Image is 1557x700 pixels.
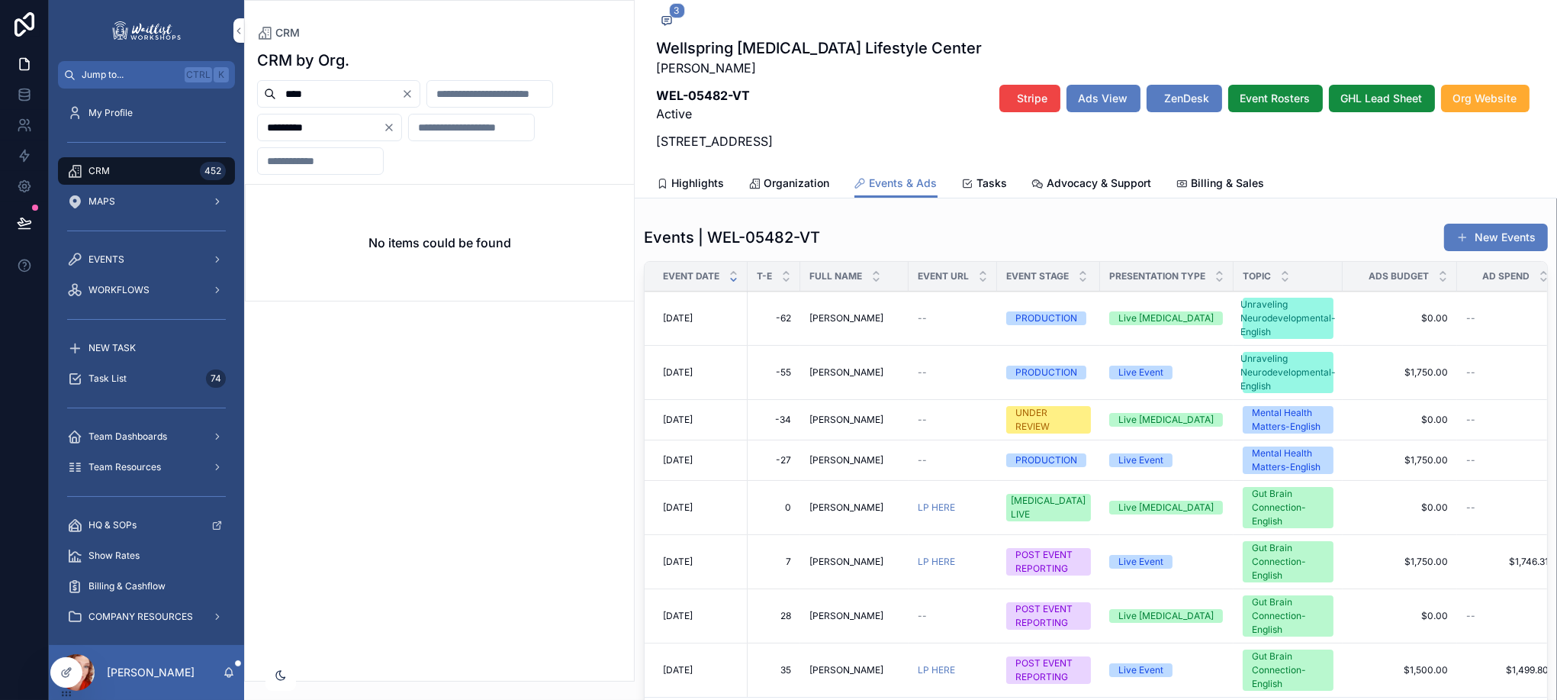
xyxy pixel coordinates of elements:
span: -27 [757,454,791,466]
button: GHL Lead Sheet [1329,85,1435,112]
a: [PERSON_NAME] [809,664,899,676]
span: Ads Budget [1369,270,1429,282]
a: POST EVENT REPORTING [1006,548,1091,576]
button: Clear [401,88,420,100]
span: Tasks [977,176,1008,191]
a: -- [1466,312,1549,324]
div: Live [MEDICAL_DATA] [1118,311,1214,325]
span: -- [918,366,927,379]
p: [PERSON_NAME] [657,59,983,77]
a: $1,750.00 [1352,366,1448,379]
a: COMPANY RESOURCES [58,603,235,631]
span: GHL Lead Sheet [1341,91,1423,106]
a: Mental Health Matters-English [1243,406,1333,434]
span: [DATE] [663,664,693,676]
a: $1,500.00 [1352,664,1448,676]
div: 74 [206,369,226,388]
span: Stripe [1018,91,1048,106]
span: CRM [275,25,300,40]
span: T-E [757,270,772,282]
div: Mental Health Matters-English [1252,447,1324,474]
a: LP HERE [918,664,955,676]
a: Advocacy & Support [1032,169,1152,200]
span: CRM [88,165,110,177]
a: EVENTS [58,246,235,273]
div: PRODUCTION [1015,453,1077,467]
span: Billing & Sales [1192,176,1265,191]
a: Live [MEDICAL_DATA] [1109,413,1224,427]
a: $0.00 [1352,312,1448,324]
a: [DATE] [663,610,738,622]
a: WORKFLOWS [58,276,235,304]
a: Unraveling Neurodevelopmental-English [1243,352,1333,393]
span: -- [1466,502,1475,514]
a: POST EVENT REPORTING [1006,656,1091,684]
h1: CRM by Org. [257,50,349,71]
span: -- [918,454,927,466]
a: Live [MEDICAL_DATA] [1109,501,1224,515]
a: Tasks [962,169,1008,200]
span: Ctrl [185,67,212,82]
a: -- [1466,610,1549,622]
p: Active [657,86,983,123]
div: Live Event [1118,663,1163,677]
span: 0 [757,502,791,514]
a: 7 [757,556,791,568]
span: -- [918,312,927,324]
div: Gut Brain Connection-English [1252,650,1324,691]
button: New Events [1444,224,1548,251]
button: ZenDesk [1147,85,1222,112]
div: PRODUCTION [1015,311,1077,325]
span: -- [1466,414,1475,426]
a: [PERSON_NAME] [809,610,899,622]
a: -- [918,366,988,379]
p: [STREET_ADDRESS] [657,132,983,150]
span: Event Rosters [1240,91,1311,106]
button: Clear [383,121,401,134]
a: Team Resources [58,453,235,481]
a: Live [MEDICAL_DATA] [1109,609,1224,623]
a: -34 [757,414,791,426]
div: Gut Brain Connection-English [1252,541,1324,582]
span: [DATE] [663,454,693,466]
span: -- [1466,454,1475,466]
span: Organization [764,176,830,191]
span: WORKFLOWS [88,284,150,296]
a: Live Event [1109,366,1224,379]
a: LP HERE [918,556,988,568]
a: Gut Brain Connection-English [1243,541,1333,582]
a: Task List74 [58,365,235,392]
span: My Profile [88,107,133,119]
span: -- [918,610,927,622]
a: [DATE] [663,556,738,568]
span: [DATE] [663,366,693,379]
a: $0.00 [1352,414,1448,426]
div: Unraveling Neurodevelopmental-English [1240,298,1336,339]
span: Show Rates [88,550,140,562]
span: [PERSON_NAME] [809,610,883,622]
span: [PERSON_NAME] [809,414,883,426]
a: LP HERE [918,556,955,567]
span: [PERSON_NAME] [809,366,883,379]
span: ZenDesk [1165,91,1210,106]
a: -- [1466,454,1549,466]
a: HQ & SOPs [58,511,235,539]
span: Advocacy & Support [1047,176,1152,191]
div: Live [MEDICAL_DATA] [1118,413,1214,427]
span: $0.00 [1352,610,1448,622]
a: Events & Ads [854,169,938,198]
a: $1,750.00 [1352,556,1448,568]
a: MAPS [58,188,235,215]
a: Live Event [1109,453,1224,467]
a: Live Event [1109,663,1224,677]
a: $1,499.80 [1466,664,1549,676]
a: [DATE] [663,312,738,324]
span: Event URL [918,270,969,282]
span: [PERSON_NAME] [809,556,883,568]
a: [DATE] [663,454,738,466]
